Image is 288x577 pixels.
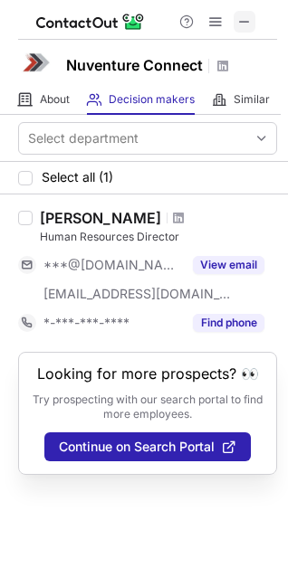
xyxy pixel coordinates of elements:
span: Decision makers [109,92,195,107]
p: Try prospecting with our search portal to find more employees. [32,393,264,421]
div: Select department [28,129,139,147]
span: ***@[DOMAIN_NAME] [43,257,182,273]
span: About [40,92,70,107]
button: Reveal Button [193,314,264,332]
img: e88aa1a2f3d9a45d5b87528615736cc0 [18,44,54,80]
img: ContactOut v5.3.10 [36,11,145,33]
span: Continue on Search Portal [59,440,215,454]
span: [EMAIL_ADDRESS][DOMAIN_NAME] [43,286,232,302]
h1: Nuventure Connect [66,54,203,76]
header: Looking for more prospects? 👀 [37,365,259,382]
span: Select all (1) [42,170,113,184]
button: Reveal Button [193,256,264,274]
div: Human Resources Director [40,229,277,245]
button: Continue on Search Portal [44,432,251,461]
div: [PERSON_NAME] [40,209,161,227]
span: Similar [234,92,270,107]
